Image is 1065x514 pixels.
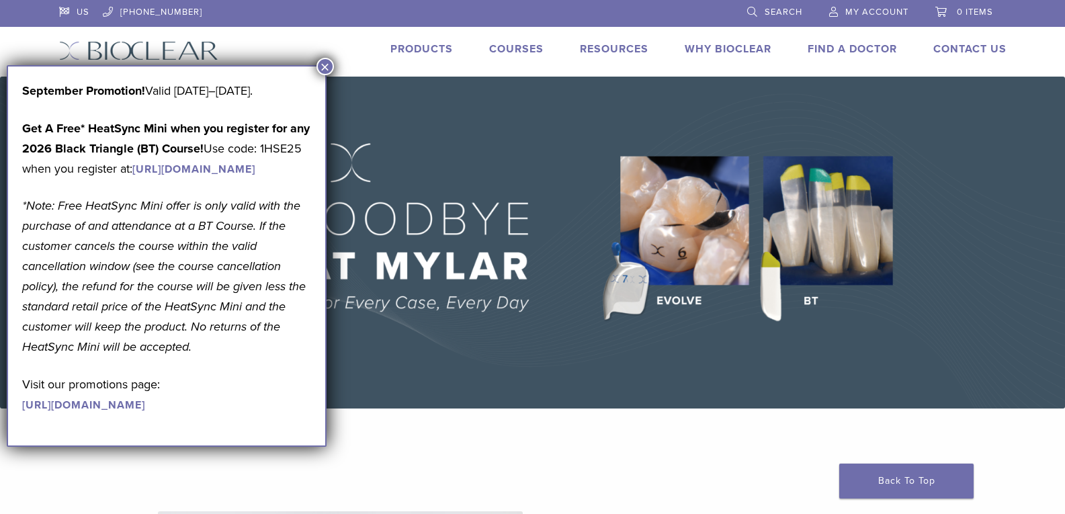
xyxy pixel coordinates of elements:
[22,81,311,101] p: Valid [DATE]–[DATE].
[132,163,255,176] a: [URL][DOMAIN_NAME]
[22,374,311,415] p: Visit our promotions page:
[22,198,306,354] em: *Note: Free HeatSync Mini offer is only valid with the purchase of and attendance at a BT Course....
[59,41,218,60] img: Bioclear
[22,118,311,179] p: Use code: 1HSE25 when you register at:
[933,42,1007,56] a: Contact Us
[765,7,802,17] span: Search
[316,58,334,75] button: Close
[22,83,145,98] b: September Promotion!
[957,7,993,17] span: 0 items
[685,42,771,56] a: Why Bioclear
[839,464,974,499] a: Back To Top
[390,42,453,56] a: Products
[489,42,544,56] a: Courses
[22,121,310,156] strong: Get A Free* HeatSync Mini when you register for any 2026 Black Triangle (BT) Course!
[845,7,908,17] span: My Account
[580,42,648,56] a: Resources
[22,398,145,412] a: [URL][DOMAIN_NAME]
[808,42,897,56] a: Find A Doctor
